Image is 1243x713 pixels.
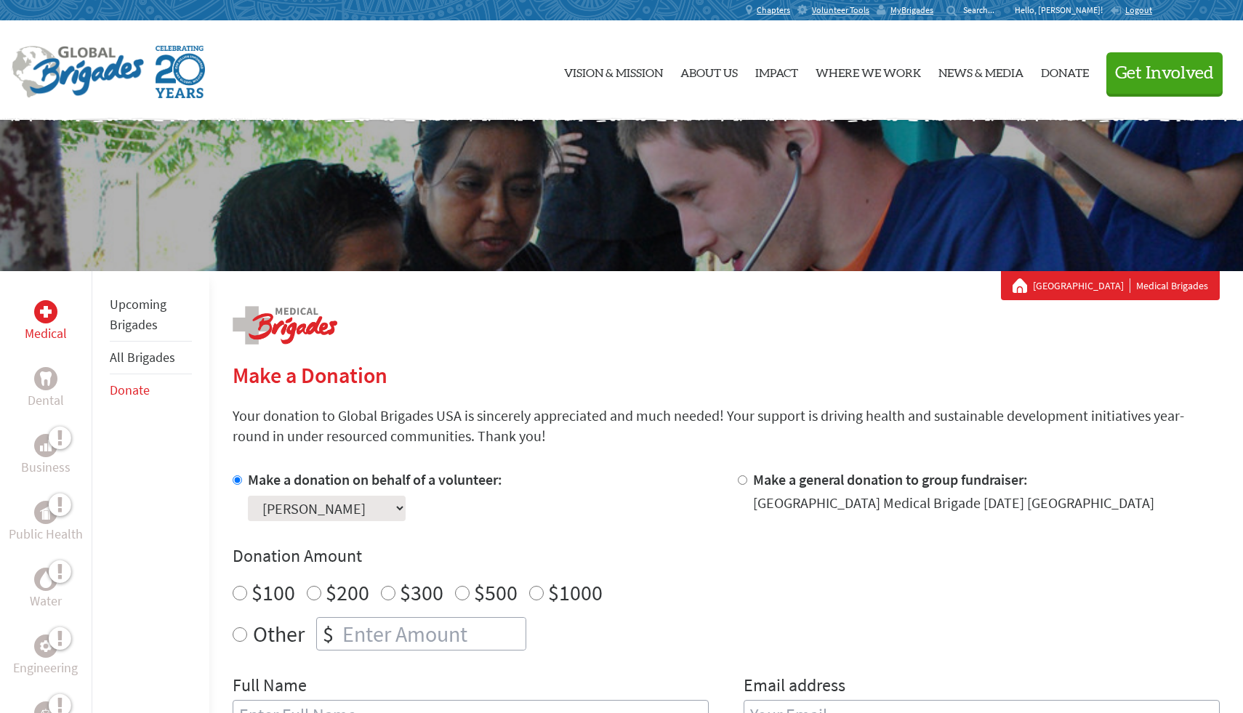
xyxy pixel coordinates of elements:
[938,33,1023,108] a: News & Media
[9,524,83,544] p: Public Health
[40,440,52,451] img: Business
[326,579,369,606] label: $200
[28,367,64,411] a: DentalDental
[233,674,307,700] label: Full Name
[400,579,443,606] label: $300
[30,591,62,611] p: Water
[753,493,1154,513] div: [GEOGRAPHIC_DATA] Medical Brigade [DATE] [GEOGRAPHIC_DATA]
[812,4,869,16] span: Volunteer Tools
[1013,278,1208,293] div: Medical Brigades
[21,434,71,478] a: BusinessBusiness
[1106,52,1223,94] button: Get Involved
[34,434,57,457] div: Business
[1033,278,1130,293] a: [GEOGRAPHIC_DATA]
[1041,33,1089,108] a: Donate
[21,457,71,478] p: Business
[110,349,175,366] a: All Brigades
[816,33,921,108] a: Where We Work
[13,658,78,678] p: Engineering
[12,46,144,98] img: Global Brigades Logo
[34,501,57,524] div: Public Health
[474,579,518,606] label: $500
[757,4,790,16] span: Chapters
[252,579,295,606] label: $100
[253,617,305,650] label: Other
[233,544,1220,568] h4: Donation Amount
[233,306,337,345] img: logo-medical.png
[963,4,1005,15] input: Search...
[13,635,78,678] a: EngineeringEngineering
[40,640,52,652] img: Engineering
[40,571,52,587] img: Water
[110,382,150,398] a: Donate
[110,374,192,406] li: Donate
[34,300,57,323] div: Medical
[564,33,663,108] a: Vision & Mission
[9,501,83,544] a: Public HealthPublic Health
[110,296,166,333] a: Upcoming Brigades
[1115,65,1214,82] span: Get Involved
[680,33,738,108] a: About Us
[339,618,526,650] input: Enter Amount
[744,674,845,700] label: Email address
[317,618,339,650] div: $
[25,323,67,344] p: Medical
[233,362,1220,388] h2: Make a Donation
[110,342,192,374] li: All Brigades
[753,470,1028,488] label: Make a general donation to group fundraiser:
[34,568,57,591] div: Water
[548,579,603,606] label: $1000
[40,306,52,318] img: Medical
[28,390,64,411] p: Dental
[1015,4,1110,16] p: Hello, [PERSON_NAME]!
[34,635,57,658] div: Engineering
[40,371,52,385] img: Dental
[1110,4,1152,16] a: Logout
[755,33,798,108] a: Impact
[110,289,192,342] li: Upcoming Brigades
[40,505,52,520] img: Public Health
[248,470,502,488] label: Make a donation on behalf of a volunteer:
[233,406,1220,446] p: Your donation to Global Brigades USA is sincerely appreciated and much needed! Your support is dr...
[30,568,62,611] a: WaterWater
[25,300,67,344] a: MedicalMedical
[1125,4,1152,15] span: Logout
[34,367,57,390] div: Dental
[890,4,933,16] span: MyBrigades
[156,46,205,98] img: Global Brigades Celebrating 20 Years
